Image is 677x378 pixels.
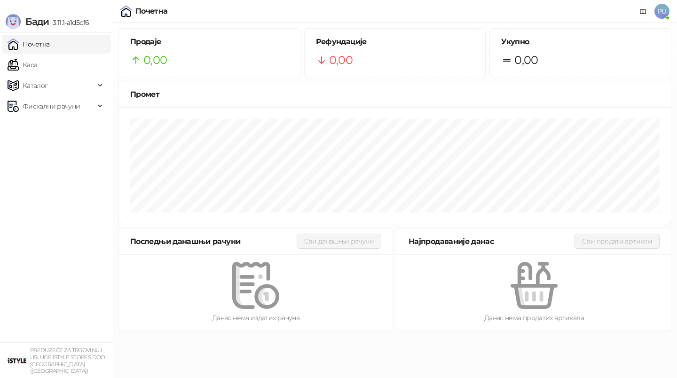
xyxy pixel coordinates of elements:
img: Logo [6,14,21,29]
div: Данас нема продатих артикала [412,313,656,323]
a: Почетна [8,35,50,54]
span: 0,00 [514,51,538,69]
a: Каса [8,55,37,74]
span: PU [654,4,669,19]
h5: Продаје [130,36,289,47]
span: 0,00 [329,51,353,69]
span: 3.11.1-a1d5cf6 [49,18,89,27]
small: PREDUZEĆE ZA TRGOVINU I USLUGE ISTYLE STORES DOO [GEOGRAPHIC_DATA] ([GEOGRAPHIC_DATA]) [30,347,105,374]
button: Сви данашњи рачуни [297,234,381,249]
div: Последњи данашњи рачуни [130,236,297,247]
h5: Рефундације [316,36,474,47]
button: Сви продати артикли [575,234,660,249]
div: Најпродаваније данас [409,236,575,247]
span: Бади [25,16,49,27]
span: Каталог [23,76,48,95]
img: 64x64-companyLogo-77b92cf4-9946-4f36-9751-bf7bb5fd2c7d.png [8,351,26,370]
span: Фискални рачуни [23,97,80,116]
div: Почетна [135,8,168,15]
div: Промет [130,88,660,100]
h5: Укупно [501,36,660,47]
a: Документација [636,4,651,19]
span: 0,00 [143,51,167,69]
div: Данас нема издатих рачуна [134,313,378,323]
